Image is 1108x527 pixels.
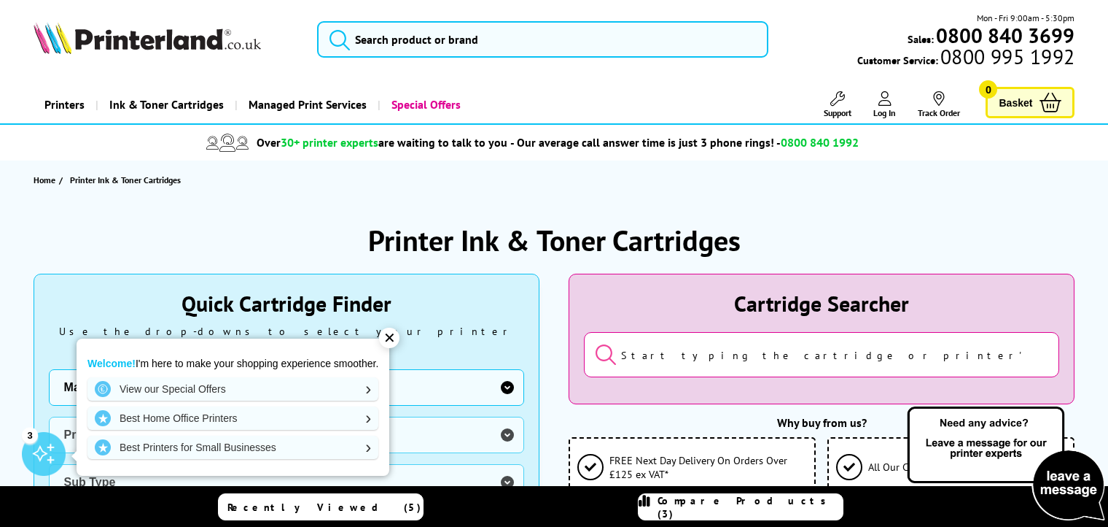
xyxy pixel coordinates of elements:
[368,221,741,259] h1: Printer Ink & Toner Cartridges
[584,332,1059,377] input: Start typing the cartridge or printer's name...
[510,135,859,150] span: - Our average call answer time is just 3 phone rings! -
[257,135,507,150] span: Over are waiting to talk to you
[281,135,378,150] span: 30+ printer experts
[378,86,472,123] a: Special Offers
[569,415,1074,430] div: Why buy from us?
[34,22,261,54] img: Printerland Logo
[934,28,1074,42] a: 0800 840 3699
[235,86,378,123] a: Managed Print Services
[873,107,896,118] span: Log In
[218,493,424,520] a: Recently Viewed (5)
[638,493,843,520] a: Compare Products (3)
[34,86,95,123] a: Printers
[857,50,1074,67] span: Customer Service:
[999,93,1032,112] span: Basket
[824,107,851,118] span: Support
[904,404,1108,524] img: Open Live Chat window
[873,91,896,118] a: Log In
[34,22,299,57] a: Printerland Logo
[584,289,1059,318] div: Cartridge Searcher
[908,32,934,46] span: Sales:
[87,436,378,459] a: Best Printers for Small Businesses
[977,11,1074,25] span: Mon - Fri 9:00am - 5:30pm
[70,174,181,185] span: Printer Ink & Toner Cartridges
[49,325,524,351] div: Use the drop-downs to select your printer model
[87,357,378,370] p: I'm here to make your shopping experience smoother.
[379,328,399,348] div: ✕
[34,172,59,188] a: Home
[868,460,1049,474] span: All Our Cartridges Protect Your Warranty
[95,86,235,123] a: Ink & Toner Cartridges
[936,22,1074,49] b: 0800 840 3699
[87,407,378,430] a: Best Home Office Printers
[317,21,768,58] input: Search product or brand
[227,501,421,514] span: Recently Viewed (5)
[87,358,136,369] strong: Welcome!
[49,289,524,318] div: Quick Cartridge Finder
[658,494,843,520] span: Compare Products (3)
[979,80,997,99] span: 0
[109,86,224,123] span: Ink & Toner Cartridges
[22,427,38,443] div: 3
[609,453,807,481] span: FREE Next Day Delivery On Orders Over £125 ex VAT*
[87,377,378,401] a: View our Special Offers
[986,87,1074,118] a: Basket 0
[938,50,1074,64] span: 0800 995 1992
[918,91,960,118] a: Track Order
[824,91,851,118] a: Support
[781,135,859,150] span: 0800 840 1992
